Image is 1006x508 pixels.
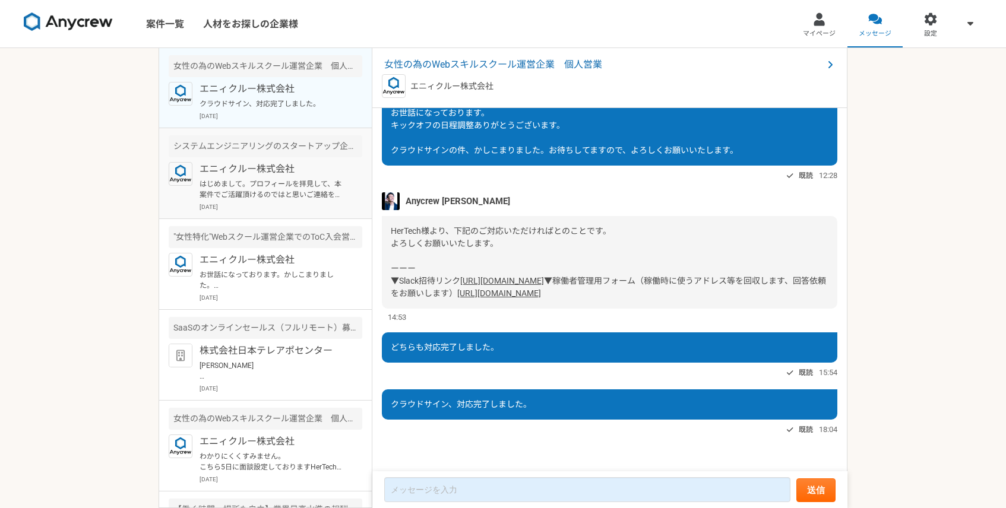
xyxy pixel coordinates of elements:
[859,29,891,39] span: メッセージ
[200,384,362,393] p: [DATE]
[169,226,362,248] div: "女性特化"Webスクール運営企業でのToC入会営業（フルリモート可）
[24,12,113,31] img: 8DqYSo04kwAAAAASUVORK5CYII=
[200,360,346,382] p: [PERSON_NAME] お世話になっております。 再度ご予約をいただきありがとうございます。 [DATE] 15:30 - 16:00にてご予約を確認いたしました。 メールアドレスへGoog...
[200,179,346,200] p: はじめまして。プロフィールを拝見して、本案件でご活躍頂けるのではと思いご連絡を差し上げました。 案件ページの内容をご確認頂き、もし条件など合致されるようでしたら是非詳細をご案内できればと思います...
[391,342,499,352] span: どちらも対応完了しました。
[200,82,346,96] p: エニィクルー株式会社
[410,80,493,93] p: エニィクルー株式会社
[796,478,836,502] button: 送信
[819,424,837,435] span: 18:04
[169,82,192,106] img: logo_text_blue_01.png
[799,169,813,183] span: 既読
[406,195,510,208] span: Anycrew [PERSON_NAME]
[391,108,738,155] span: お世話になっております。 キックオフの日程調整ありがとうございます。 クラウドサインの件、かしこまりました。お待ちしてますので、よろしくお願いいたします。
[460,276,544,285] a: [URL][DOMAIN_NAME]
[200,269,346,291] p: お世話になっております。かしこまりました。 気になる案件等ございましたらお気軽にご連絡ください。 引き続きよろしくお願い致します。
[200,202,362,211] p: [DATE]
[924,29,937,39] span: 設定
[200,434,346,449] p: エニィクルー株式会社
[388,312,406,323] span: 14:53
[391,399,532,409] span: クラウドサイン、対応完了しました。
[799,423,813,437] span: 既読
[382,192,400,210] img: S__5267474.jpg
[391,276,826,298] span: ▼稼働者管理用フォーム（稼働時に使うアドレス等を回収します、回答依頼をお願いします）
[391,226,611,285] span: HerTech様より、下記のご対応いただければとのことです。 よろしくお願いいたします。 ーーー ▼Slack招待リンク
[169,135,362,157] div: システムエンジニアリングのスタートアップ企業 生成AIの新規事業のセールスを募集
[803,29,836,39] span: マイページ
[169,434,192,458] img: logo_text_blue_01.png
[169,408,362,430] div: 女性の為のWebスキルスクール運営企業 個人営業（フルリモート）
[819,170,837,181] span: 12:28
[169,55,362,77] div: 女性の為のWebスキルスクール運営企業 個人営業
[457,288,541,298] a: [URL][DOMAIN_NAME]
[169,162,192,186] img: logo_text_blue_01.png
[169,344,192,367] img: default_org_logo-42cde973f59100197ec2c8e796e4974ac8490bb5b08a0eb061ff975e4574aa76.png
[200,344,346,358] p: 株式会社日本テレアポセンター
[169,317,362,339] div: SaaSのオンラインセールス（フルリモート）募集
[200,451,346,472] p: わかりにくくすみません。 こちら5日に面談設定しておりますHerTech様となります。 ご確認よろしくお願いいたします。
[200,253,346,267] p: エニィクルー株式会社
[799,366,813,380] span: 既読
[384,58,823,72] span: 女性の為のWebスキルスクール運営企業 個人営業
[200,475,362,484] p: [DATE]
[200,99,346,109] p: クラウドサイン、対応完了しました。
[382,74,406,98] img: logo_text_blue_01.png
[200,293,362,302] p: [DATE]
[819,367,837,378] span: 15:54
[200,162,346,176] p: エニィクルー株式会社
[169,253,192,277] img: logo_text_blue_01.png
[200,112,362,120] p: [DATE]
